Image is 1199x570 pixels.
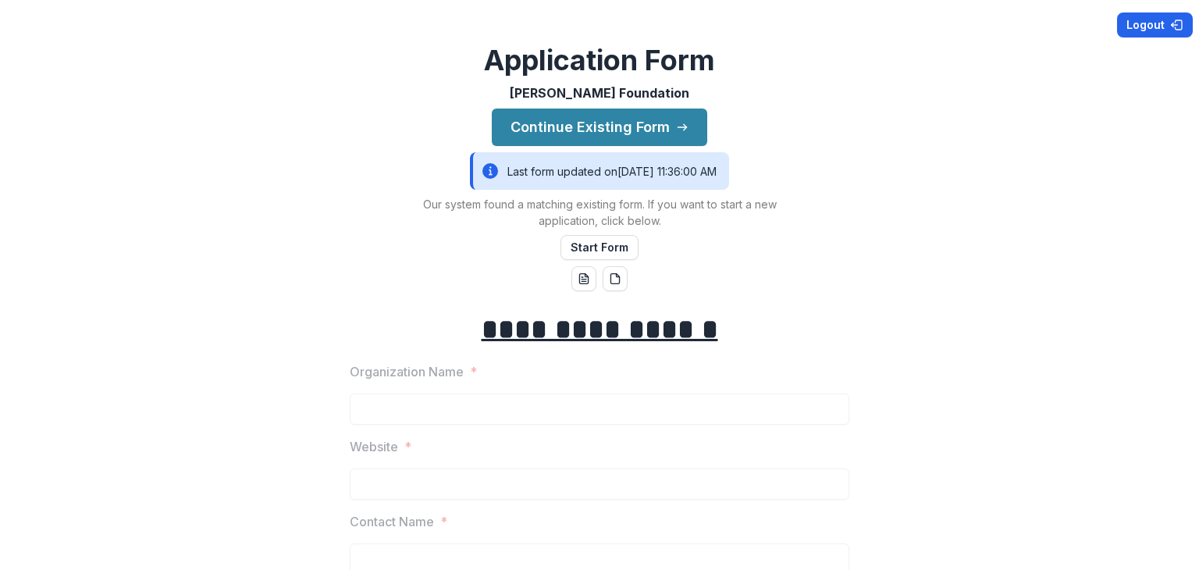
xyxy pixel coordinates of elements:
p: Website [350,437,398,456]
p: [PERSON_NAME] Foundation [510,84,689,102]
h2: Application Form [484,44,715,77]
button: Continue Existing Form [492,109,707,146]
button: pdf-download [603,266,628,291]
p: Our system found a matching existing form. If you want to start a new application, click below. [404,196,795,229]
button: Start Form [560,235,639,260]
p: Organization Name [350,362,464,381]
button: Logout [1117,12,1193,37]
p: Contact Name [350,512,434,531]
button: word-download [571,266,596,291]
div: Last form updated on [DATE] 11:36:00 AM [470,152,729,190]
